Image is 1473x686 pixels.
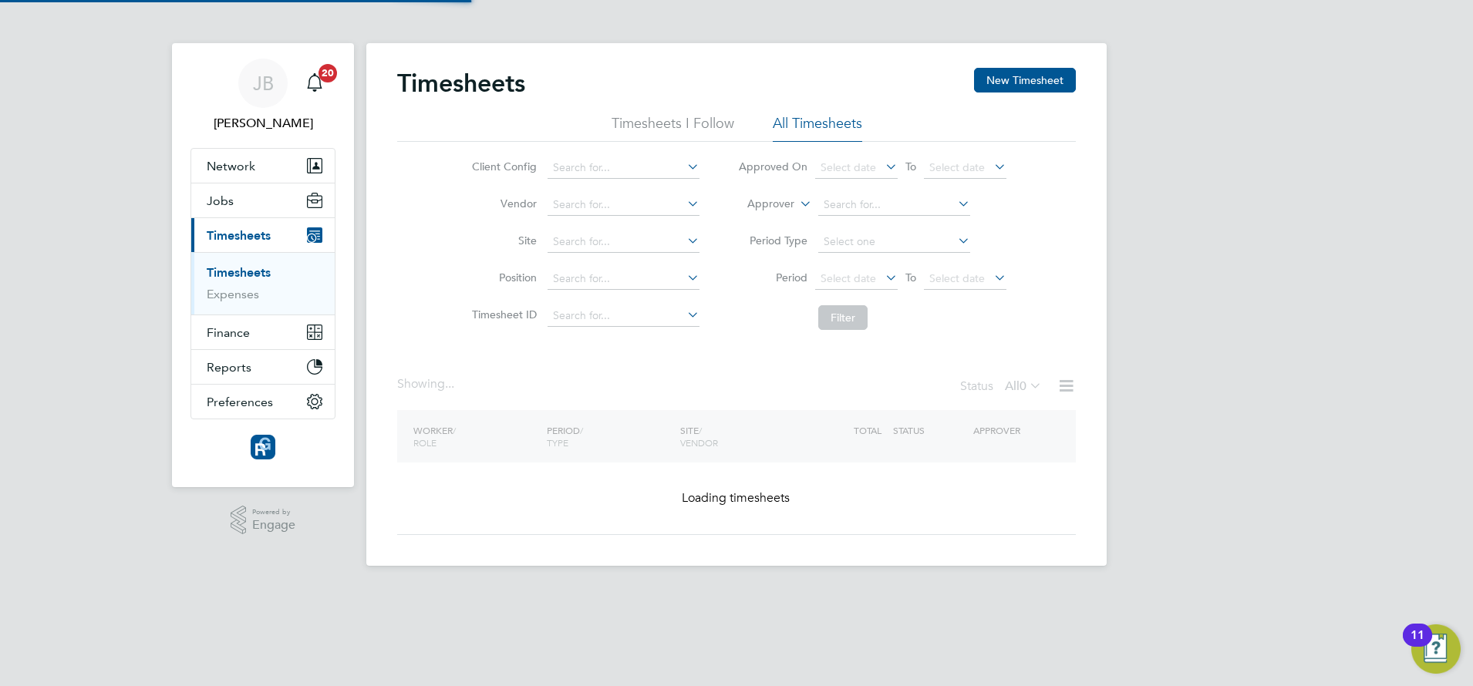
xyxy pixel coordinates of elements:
div: 11 [1411,635,1424,655]
div: Timesheets [191,252,335,314]
button: Preferences [191,385,335,419]
span: Select date [929,160,985,174]
span: Engage [252,519,295,532]
label: Period Type [738,234,807,247]
a: 20 [299,59,330,108]
label: Approver [725,197,794,212]
h2: Timesheets [397,68,525,99]
span: Select date [929,271,985,285]
a: Expenses [207,287,259,301]
a: JB[PERSON_NAME] [190,59,335,133]
label: Site [467,234,537,247]
span: Select date [821,160,876,174]
button: Timesheets [191,218,335,252]
span: To [901,267,921,288]
input: Search for... [548,268,699,290]
div: Status [960,376,1045,398]
span: Preferences [207,395,273,409]
button: New Timesheet [974,68,1076,92]
a: Timesheets [207,265,271,280]
input: Search for... [548,231,699,253]
img: resourcinggroup-logo-retina.png [251,435,275,459]
span: JB [253,73,274,93]
a: Go to home page [190,435,335,459]
button: Network [191,149,335,183]
nav: Main navigation [172,43,354,487]
span: Powered by [252,506,295,519]
label: Approved On [738,160,807,173]
span: 20 [319,64,337,82]
input: Search for... [548,305,699,327]
span: Network [207,159,255,173]
button: Open Resource Center, 11 new notifications [1411,624,1461,674]
input: Select one [818,231,970,253]
span: 0 [1020,378,1026,394]
span: Joe Belsten [190,114,335,133]
label: Period [738,271,807,284]
span: Jobs [207,193,234,208]
span: Select date [821,271,876,285]
a: Powered byEngage [231,506,296,535]
span: To [901,156,921,177]
label: Timesheet ID [467,308,537,321]
input: Search for... [548,157,699,179]
label: Position [467,271,537,284]
div: Showing [397,376,457,392]
li: Timesheets I Follow [612,114,734,142]
button: Filter [818,305,868,330]
span: Timesheets [207,228,271,243]
input: Search for... [548,194,699,216]
label: Vendor [467,197,537,210]
label: All [1005,378,1042,394]
li: All Timesheets [773,114,862,142]
span: ... [445,376,454,392]
span: Reports [207,360,251,375]
button: Reports [191,350,335,384]
input: Search for... [818,194,970,216]
span: Finance [207,325,250,340]
button: Jobs [191,183,335,217]
label: Client Config [467,160,537,173]
button: Finance [191,315,335,349]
